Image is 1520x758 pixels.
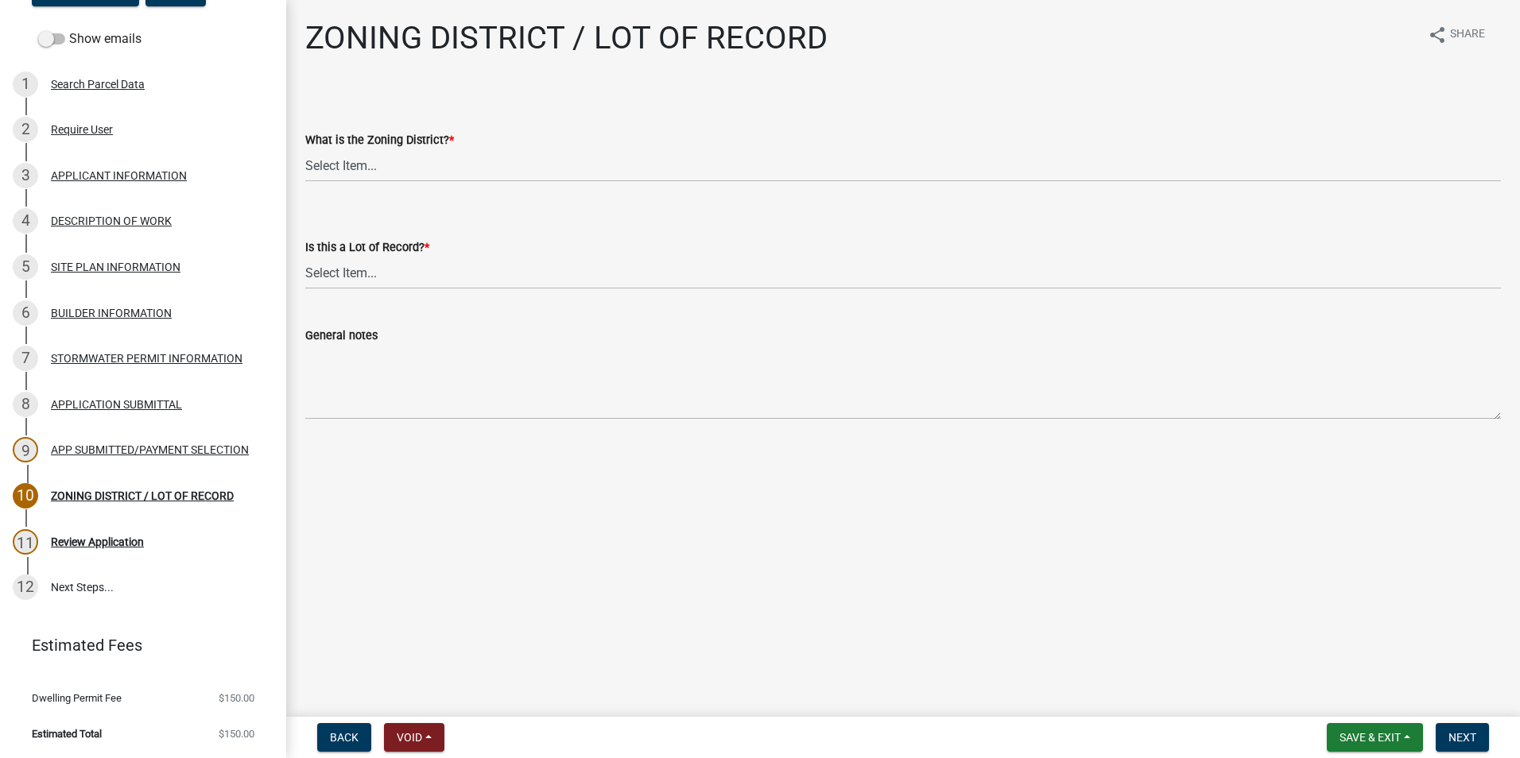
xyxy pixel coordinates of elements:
[1450,25,1485,44] span: Share
[13,254,38,280] div: 5
[13,72,38,97] div: 1
[13,346,38,371] div: 7
[51,79,145,90] div: Search Parcel Data
[1436,723,1489,752] button: Next
[219,693,254,703] span: $150.00
[330,731,359,744] span: Back
[13,529,38,555] div: 11
[51,490,234,501] div: ZONING DISTRICT / LOT OF RECORD
[51,124,113,135] div: Require User
[1428,25,1447,44] i: share
[305,135,454,146] label: What is the Zoning District?
[32,693,122,703] span: Dwelling Permit Fee
[51,536,144,547] div: Review Application
[13,208,38,234] div: 4
[51,261,180,273] div: SITE PLAN INFORMATION
[13,574,38,600] div: 12
[305,19,828,57] h1: ZONING DISTRICT / LOT OF RECORD
[51,307,172,319] div: BUILDER INFORMATION
[51,353,242,364] div: STORMWATER PERMIT INFORMATION
[13,163,38,188] div: 3
[1340,731,1401,744] span: Save & Exit
[13,117,38,142] div: 2
[1415,19,1498,50] button: shareShare
[13,392,38,417] div: 8
[13,629,261,661] a: Estimated Fees
[13,300,38,326] div: 6
[305,331,378,342] label: General notes
[13,483,38,509] div: 10
[397,731,422,744] span: Void
[384,723,444,752] button: Void
[219,729,254,739] span: $150.00
[305,242,429,253] label: Is this a Lot of Record?
[51,215,172,226] div: DESCRIPTION OF WORK
[1448,731,1476,744] span: Next
[51,444,249,455] div: APP SUBMITTED/PAYMENT SELECTION
[317,723,371,752] button: Back
[51,170,187,181] div: APPLICANT INFORMATION
[1327,723,1423,752] button: Save & Exit
[13,437,38,462] div: 9
[51,399,182,410] div: APPLICATION SUBMITTAL
[38,29,142,48] label: Show emails
[32,729,102,739] span: Estimated Total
